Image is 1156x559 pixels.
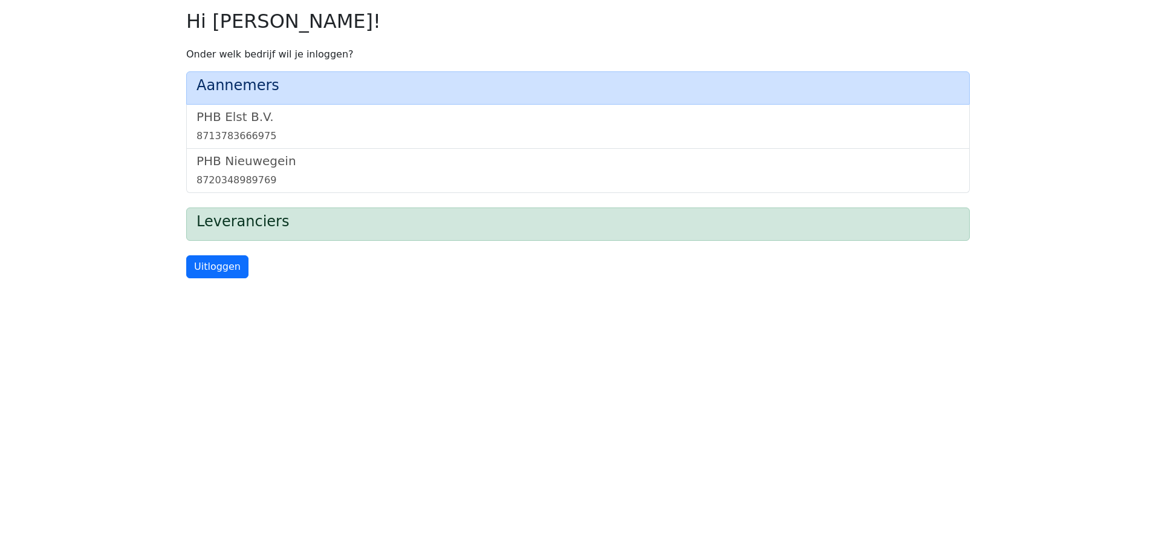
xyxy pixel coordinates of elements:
[196,110,960,124] h5: PHB Elst B.V.
[186,255,248,278] a: Uitloggen
[186,10,970,33] h2: Hi [PERSON_NAME]!
[196,129,960,143] div: 8713783666975
[196,173,960,188] div: 8720348989769
[196,154,960,188] a: PHB Nieuwegein8720348989769
[196,77,960,94] h4: Aannemers
[186,47,970,62] p: Onder welk bedrijf wil je inloggen?
[196,110,960,143] a: PHB Elst B.V.8713783666975
[196,213,960,230] h4: Leveranciers
[196,154,960,168] h5: PHB Nieuwegein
